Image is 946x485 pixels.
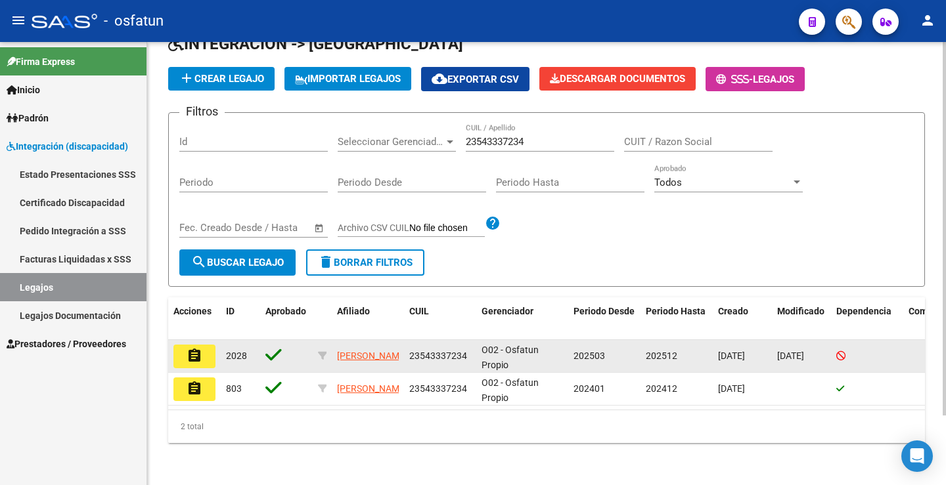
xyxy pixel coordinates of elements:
span: 202401 [574,383,605,394]
datatable-header-cell: Periodo Hasta [641,297,713,341]
span: Seleccionar Gerenciador [338,136,444,148]
input: Archivo CSV CUIL [409,222,485,234]
span: 23543337234 [409,383,467,394]
span: Buscar Legajo [191,257,284,268]
button: Buscar Legajo [179,249,296,276]
span: Afiliado [337,306,370,316]
div: 2 total [168,410,925,443]
span: Borrar Filtros [318,257,413,268]
div: Open Intercom Messenger [901,440,933,472]
span: Gerenciador [482,306,533,316]
span: Archivo CSV CUIL [338,222,409,233]
span: [DATE] [777,350,804,361]
mat-icon: cloud_download [432,71,447,87]
mat-icon: menu [11,12,26,28]
span: Periodo Hasta [646,306,706,316]
mat-icon: assignment [187,381,202,396]
input: Fecha fin [244,222,308,234]
button: Exportar CSV [421,67,529,91]
span: Dependencia [836,306,891,316]
span: O02 - Osfatun Propio [482,345,539,370]
span: [DATE] [718,350,745,361]
datatable-header-cell: Dependencia [831,297,903,341]
span: Creado [718,306,748,316]
span: Inicio [7,83,40,97]
button: IMPORTAR LEGAJOS [284,67,411,91]
span: [DATE] [718,383,745,394]
span: O02 - Osfatun Propio [482,377,539,403]
span: INTEGRACION -> [GEOGRAPHIC_DATA] [168,35,463,53]
span: 202503 [574,350,605,361]
span: Firma Express [7,54,75,69]
datatable-header-cell: CUIL [404,297,476,341]
span: Prestadores / Proveedores [7,337,126,351]
mat-icon: help [485,215,501,231]
span: 2028 [226,350,247,361]
span: Periodo Desde [574,306,635,316]
datatable-header-cell: Modificado [772,297,831,341]
span: Todos [654,177,682,188]
mat-icon: delete [318,254,334,270]
mat-icon: search [191,254,207,270]
span: 23543337234 [409,350,467,361]
span: Integración (discapacidad) [7,139,128,154]
span: [PERSON_NAME] [337,350,407,361]
mat-icon: add [179,70,194,86]
span: Crear Legajo [179,73,264,85]
span: Descargar Documentos [550,73,685,85]
span: CUIL [409,306,429,316]
span: [PERSON_NAME] [337,383,407,394]
input: Fecha inicio [179,222,233,234]
datatable-header-cell: Gerenciador [476,297,568,341]
button: -Legajos [706,67,805,91]
mat-icon: assignment [187,348,202,364]
datatable-header-cell: ID [221,297,260,341]
button: Borrar Filtros [306,249,424,276]
span: Padrón [7,111,49,125]
span: 202412 [646,383,677,394]
datatable-header-cell: Periodo Desde [568,297,641,341]
span: - [716,74,753,85]
span: ID [226,306,235,316]
span: Modificado [777,306,824,316]
datatable-header-cell: Aprobado [260,297,313,341]
span: 202512 [646,350,677,361]
h3: Filtros [179,102,225,121]
datatable-header-cell: Afiliado [332,297,404,341]
span: IMPORTAR LEGAJOS [295,73,401,85]
span: 803 [226,383,242,394]
datatable-header-cell: Acciones [168,297,221,341]
mat-icon: person [920,12,935,28]
span: Acciones [173,306,212,316]
button: Descargar Documentos [539,67,696,91]
span: Exportar CSV [432,74,519,85]
button: Crear Legajo [168,67,275,91]
span: Aprobado [265,306,306,316]
datatable-header-cell: Creado [713,297,772,341]
span: Legajos [753,74,794,85]
button: Open calendar [312,221,327,236]
span: - osfatun [104,7,164,35]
